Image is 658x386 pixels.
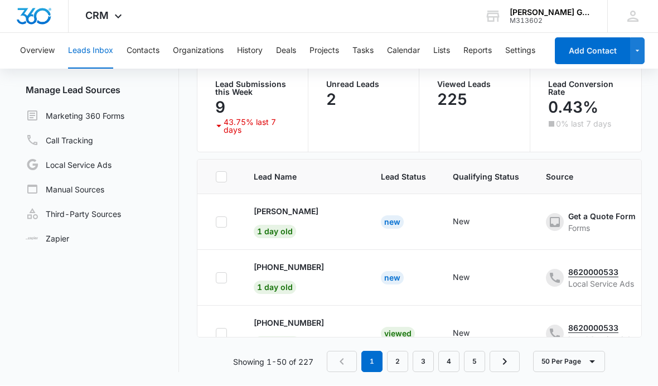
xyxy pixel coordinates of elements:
div: Local Service Ads [568,334,634,346]
a: Local Service Ads [26,158,112,172]
button: Leads Inbox [68,33,113,69]
p: Viewed Leads [437,81,512,89]
div: - - Select to Edit Field [453,327,490,341]
p: [PHONE_NUMBER] [254,262,324,273]
div: - - Select to Edit Field [546,211,656,234]
a: Page 4 [438,351,459,373]
a: Viewed [381,329,415,339]
button: Contacts [127,33,159,69]
span: Qualifying Status [453,171,519,183]
div: - - Select to Edit Field [546,322,654,346]
div: - - Select to Edit Field [546,267,654,290]
div: New [381,272,404,285]
a: [PHONE_NUMBER]1 day old [254,262,354,292]
span: 1 day old [254,225,296,239]
a: New [381,218,404,227]
span: CRM [85,10,109,22]
span: Lead Name [254,171,354,183]
nav: Pagination [327,351,520,373]
div: Get a Quote Form [568,211,636,223]
a: Page 3 [413,351,434,373]
div: New [453,216,470,228]
div: account id [510,17,591,25]
button: Reports [463,33,492,69]
p: 0.43% [548,99,598,117]
span: 1 day old [254,281,296,295]
a: New [381,273,404,283]
p: Lead Submissions this Week [215,81,290,96]
span: Source [546,171,656,183]
button: Organizations [173,33,224,69]
em: 1 [361,351,383,373]
p: [PHONE_NUMBER] [254,317,324,329]
div: - - Select to Edit Field [453,272,490,285]
button: Tasks [352,33,374,69]
button: Calendar [387,33,420,69]
button: Settings [505,33,535,69]
div: account name [510,8,591,17]
p: 43.75% last 7 days [224,119,289,134]
a: [PHONE_NUMBER]5 days old [254,317,354,348]
a: Zapier [26,233,69,245]
a: [PERSON_NAME]1 day old [254,206,354,237]
div: Forms [568,223,636,234]
a: Call Tracking [26,134,93,147]
button: Lists [433,33,450,69]
p: 225 [437,91,467,109]
p: [PERSON_NAME] [254,206,318,218]
span: 5 days old [254,337,301,350]
p: Showing 1-50 of 227 [233,356,313,368]
a: Third-Party Sources [26,208,121,221]
a: Next Page [490,351,520,373]
button: Overview [20,33,55,69]
button: Projects [309,33,339,69]
button: History [237,33,263,69]
a: Page 2 [387,351,408,373]
h3: Manage Lead Sources [17,84,179,97]
div: New [381,216,404,229]
a: Marketing 360 Forms [26,109,124,123]
a: Manual Sources [26,183,104,196]
a: Page 5 [464,351,485,373]
p: 0% last 7 days [556,120,611,128]
button: Add Contact [555,38,630,65]
p: 9 [215,99,225,117]
div: New [453,327,470,339]
p: 2 [326,91,336,109]
div: - - Select to Edit Field [453,216,490,229]
button: Deals [276,33,296,69]
p: Lead Conversion Rate [548,81,623,96]
button: 50 Per Page [533,351,605,373]
div: New [453,272,470,283]
div: Viewed [381,327,415,341]
div: Local Service Ads [568,278,634,290]
p: Unread Leads [326,81,401,89]
span: Lead Status [381,171,426,183]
